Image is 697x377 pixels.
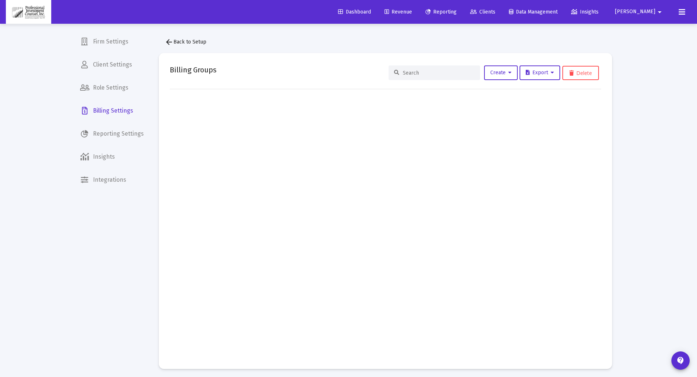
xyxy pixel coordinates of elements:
[655,5,664,19] mat-icon: arrow_drop_down
[74,79,150,97] a: Role Settings
[420,5,462,19] a: Reporting
[565,5,604,19] a: Insights
[74,171,150,189] a: Integrations
[484,65,518,80] button: Create
[562,66,599,80] button: Delete
[170,89,601,358] div: Data grid
[74,33,150,50] a: Firm Settings
[606,4,673,19] button: [PERSON_NAME]
[403,70,475,76] input: Search
[338,9,371,15] span: Dashboard
[526,69,554,76] span: Export
[170,64,217,76] h2: Billing Groups
[520,65,560,80] button: Export
[490,69,511,76] span: Create
[332,5,377,19] a: Dashboard
[379,5,418,19] a: Revenue
[159,35,212,49] button: Back to Setup
[464,5,501,19] a: Clients
[74,102,150,120] a: Billing Settings
[503,5,563,19] a: Data Management
[470,9,495,15] span: Clients
[509,9,558,15] span: Data Management
[74,56,150,73] a: Client Settings
[385,9,412,15] span: Revenue
[165,38,173,46] mat-icon: arrow_back
[165,39,206,45] span: Back to Setup
[615,9,655,15] span: [PERSON_NAME]
[74,125,150,143] a: Reporting Settings
[676,356,685,365] mat-icon: contact_support
[11,5,46,19] img: Dashboard
[426,9,457,15] span: Reporting
[571,9,599,15] span: Insights
[74,148,150,166] a: Insights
